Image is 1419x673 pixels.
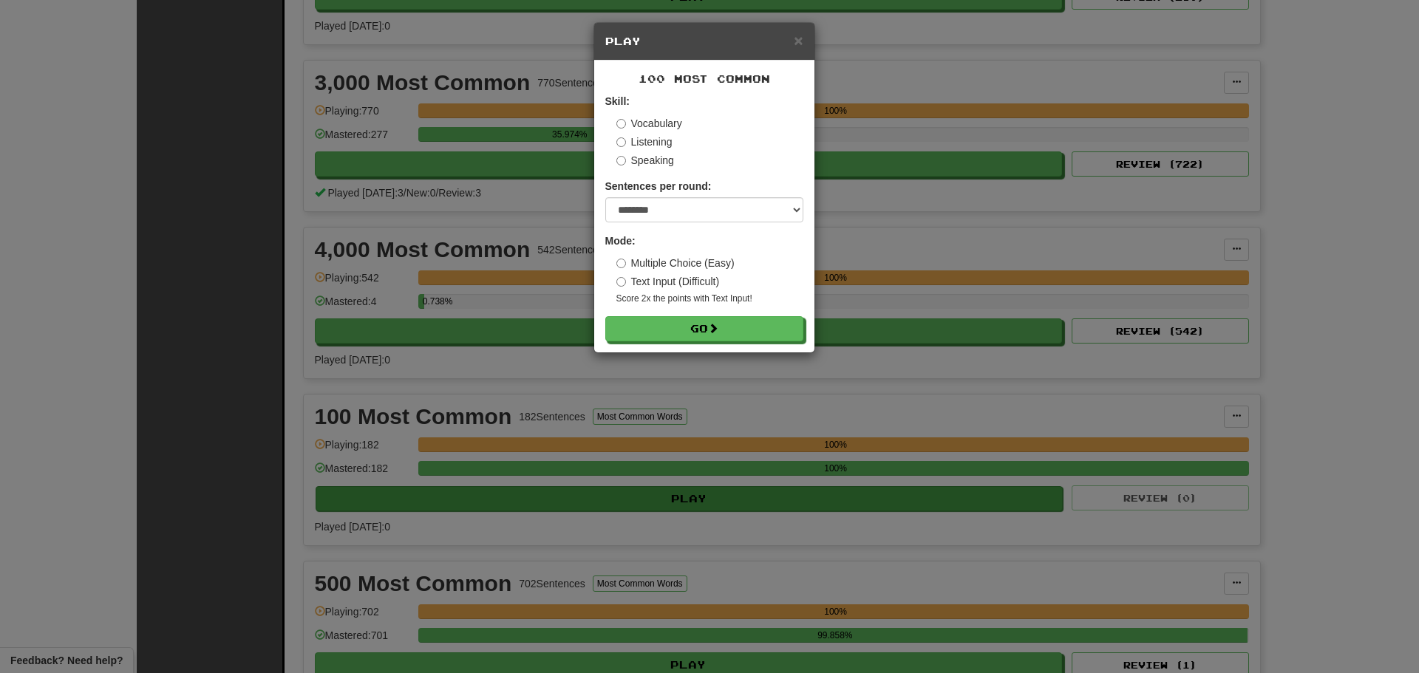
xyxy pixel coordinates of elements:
[616,156,626,165] input: Speaking
[616,259,626,268] input: Multiple Choice (Easy)
[605,316,803,341] button: Go
[605,34,803,49] h5: Play
[616,274,720,289] label: Text Input (Difficult)
[794,32,803,49] span: ×
[616,137,626,147] input: Listening
[616,134,673,149] label: Listening
[616,116,682,131] label: Vocabulary
[605,235,636,247] strong: Mode:
[616,256,735,270] label: Multiple Choice (Easy)
[605,95,630,107] strong: Skill:
[616,277,626,287] input: Text Input (Difficult)
[616,153,674,168] label: Speaking
[794,33,803,48] button: Close
[616,293,803,305] small: Score 2x the points with Text Input !
[639,72,770,85] span: 100 Most Common
[616,119,626,129] input: Vocabulary
[605,179,712,194] label: Sentences per round:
